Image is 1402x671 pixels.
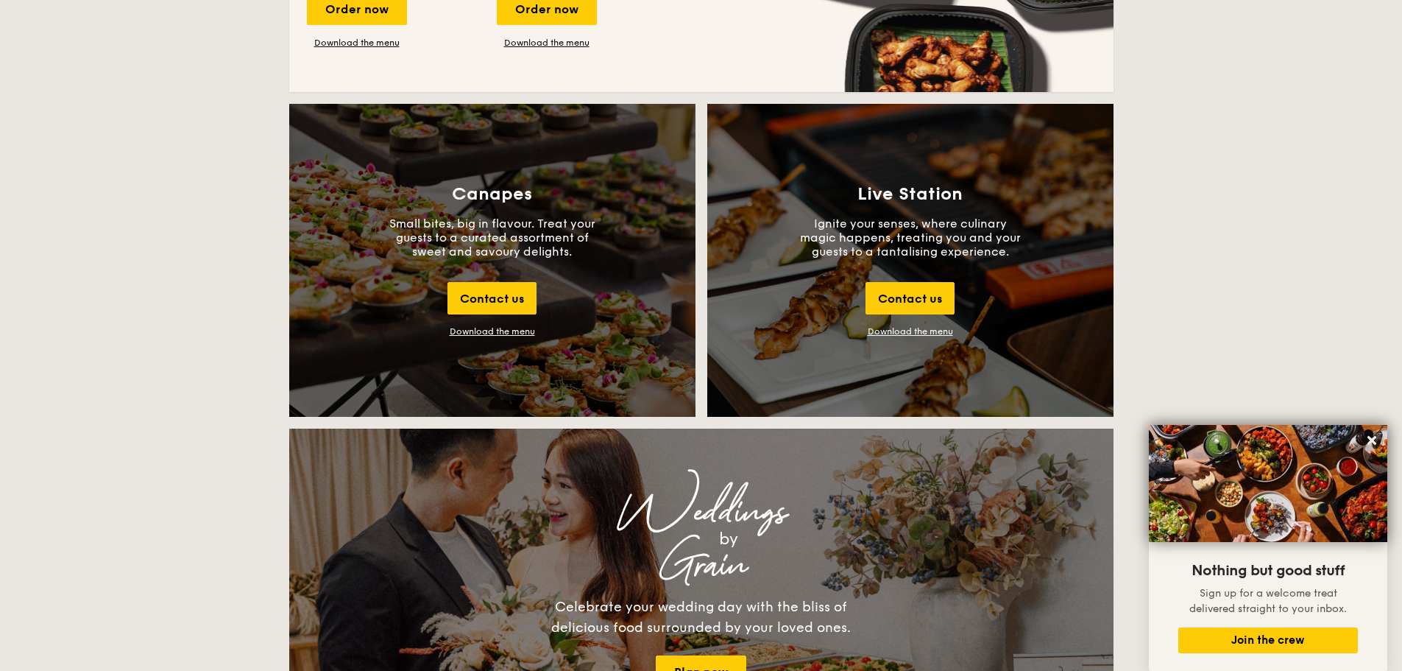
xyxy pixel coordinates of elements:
[419,552,984,579] div: Grain
[1149,425,1387,542] img: DSC07876-Edit02-Large.jpeg
[382,217,603,259] p: Small bites, big in flavour. Treat your guests to a curated assortment of sweet and savoury delig...
[1178,628,1358,653] button: Join the crew
[800,217,1021,259] p: Ignite your senses, where culinary magic happens, treating you and your guests to a tantalising e...
[868,326,953,337] a: Download the menu
[419,499,984,526] div: Weddings
[1192,562,1345,580] span: Nothing but good stuff
[865,282,955,315] div: Contact us
[536,597,867,638] div: Celebrate your wedding day with the bliss of delicious food surrounded by your loved ones.
[450,326,535,337] div: Download the menu
[857,184,963,205] h3: Live Station
[473,526,984,552] div: by
[452,184,532,205] h3: Canapes
[497,37,597,49] a: Download the menu
[1360,429,1384,452] button: Close
[307,37,407,49] a: Download the menu
[447,282,537,315] div: Contact us
[1189,587,1347,615] span: Sign up for a welcome treat delivered straight to your inbox.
